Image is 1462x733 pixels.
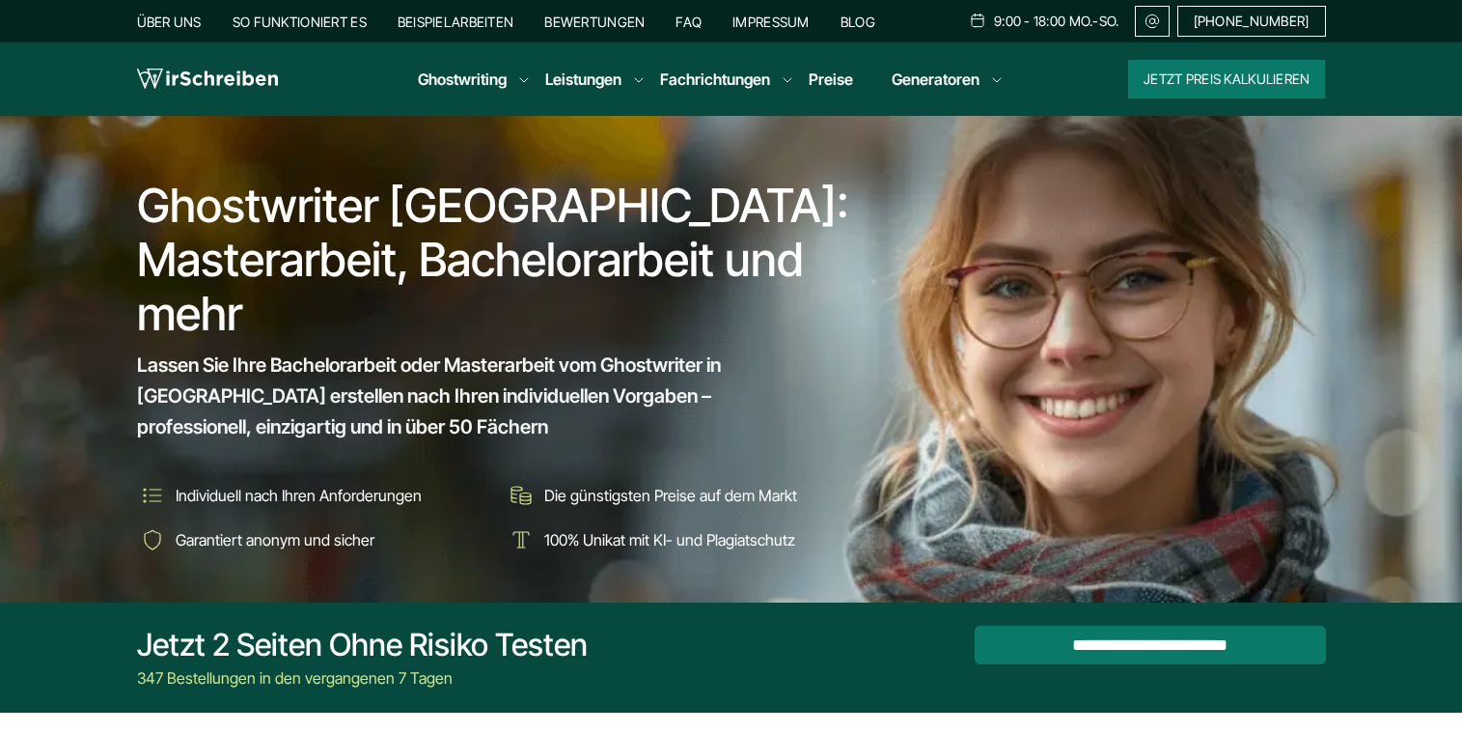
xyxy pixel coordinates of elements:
[137,65,278,94] img: logo wirschreiben
[544,14,645,30] a: Bewertungen
[732,14,810,30] a: Impressum
[137,626,588,664] div: Jetzt 2 Seiten ohne Risiko testen
[137,524,168,555] img: Garantiert anonym und sicher
[1194,14,1310,29] span: [PHONE_NUMBER]
[892,68,979,91] a: Generatoren
[545,68,621,91] a: Leistungen
[398,14,513,30] a: Beispielarbeiten
[809,70,853,89] a: Preise
[841,14,875,30] a: Blog
[418,68,507,91] a: Ghostwriting
[233,14,367,30] a: So funktioniert es
[137,14,202,30] a: Über uns
[506,480,861,511] li: Die günstigsten Preise auf dem Markt
[1128,60,1325,99] button: Jetzt Preis kalkulieren
[506,524,861,555] li: 100% Unikat mit KI- und Plagiatschutz
[137,480,492,511] li: Individuell nach Ihren Anforderungen
[1177,6,1326,37] a: [PHONE_NUMBER]
[137,666,588,690] div: 347 Bestellungen in den vergangenen 7 Tagen
[506,524,537,555] img: 100% Unikat mit KI- und Plagiatschutz
[137,524,492,555] li: Garantiert anonym und sicher
[676,14,702,30] a: FAQ
[994,14,1119,29] span: 9:00 - 18:00 Mo.-So.
[506,480,537,511] img: Die günstigsten Preise auf dem Markt
[660,68,770,91] a: Fachrichtungen
[1144,14,1161,29] img: Email
[137,350,826,442] span: Lassen Sie Ihre Bachelorarbeit oder Masterarbeit vom Ghostwriter in [GEOGRAPHIC_DATA] erstellen n...
[969,13,986,28] img: Schedule
[137,179,863,341] h1: Ghostwriter [GEOGRAPHIC_DATA]: Masterarbeit, Bachelorarbeit und mehr
[137,480,168,511] img: Individuell nach Ihren Anforderungen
